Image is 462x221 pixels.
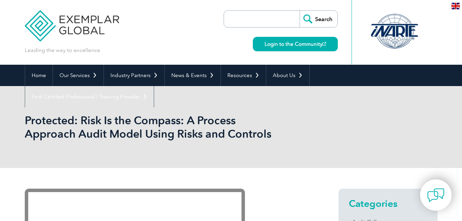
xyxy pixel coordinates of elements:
p: Leading the way to excellence [25,46,100,54]
a: Home [25,65,53,86]
a: Find Certified Professional / Training Provider [25,86,154,107]
img: contact-chat.png [427,187,444,204]
h1: Protected: Risk Is the Compass: A Process Approach Audit Model Using Risks and Controls [25,114,289,140]
input: Search [300,11,337,27]
a: Resources [221,65,266,86]
a: Login to the Community [253,37,338,51]
a: Industry Partners [104,65,164,86]
a: News & Events [165,65,221,86]
h2: Categories [349,198,427,209]
img: open_square.png [322,42,326,46]
img: en [451,3,460,9]
a: About Us [266,65,309,86]
a: Our Services [53,65,104,86]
